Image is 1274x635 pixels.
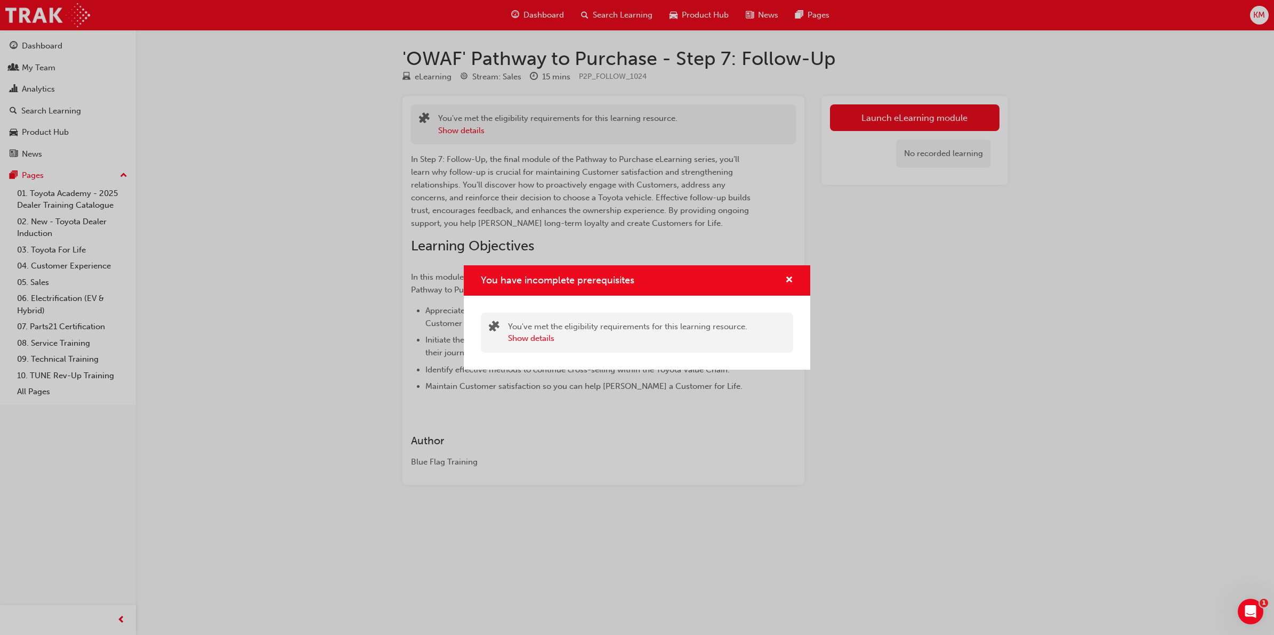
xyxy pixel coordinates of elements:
span: puzzle-icon [489,322,499,334]
button: cross-icon [785,274,793,287]
div: You have incomplete prerequisites [464,265,810,370]
div: You've met the eligibility requirements for this learning resource. [508,321,747,345]
span: 1 [1260,599,1268,607]
span: cross-icon [785,276,793,286]
span: You have incomplete prerequisites [481,274,634,286]
button: Show details [508,332,554,345]
iframe: Intercom live chat [1238,599,1263,624]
